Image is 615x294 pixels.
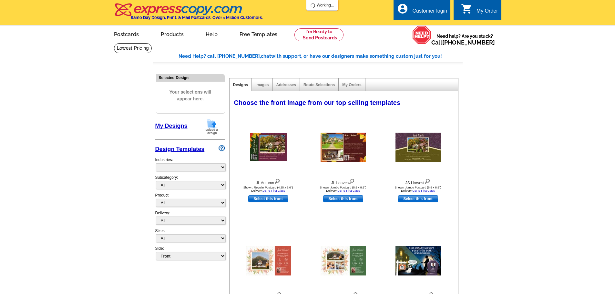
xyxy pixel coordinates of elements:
[274,177,280,184] img: view design details
[431,39,495,46] span: Call
[395,246,441,275] img: Halloween Light M
[303,83,335,87] a: Route Selections
[308,186,379,192] div: Shown: Jumbo Postcard (5.5 x 8.5") Delivery:
[155,123,188,129] a: My Designs
[195,26,228,41] a: Help
[219,145,225,151] img: design-wizard-help-icon.png
[321,133,366,162] img: JL Leaves
[155,228,225,246] div: Sizes:
[349,177,355,184] img: view design details
[412,189,435,192] a: USPS First Class
[234,99,401,106] span: Choose the front image from our top selling templates
[179,53,463,60] div: Need Help? call [PHONE_NUMBER], with support, or have our designers make something custom just fo...
[261,53,271,59] span: chat
[246,246,291,275] img: One Pic Fall
[461,7,498,15] a: shopping_cart My Order
[156,75,225,81] div: Selected Design
[155,154,225,175] div: Industries:
[203,118,220,135] img: upload-design
[155,175,225,192] div: Subcategory:
[383,177,454,186] div: JS Harvest
[397,3,408,15] i: account_circle
[250,133,287,161] img: JL Autumn
[255,83,269,87] a: Images
[248,195,288,202] a: use this design
[233,83,248,87] a: Designs
[342,83,361,87] a: My Orders
[114,8,263,20] a: Same Day Design, Print, & Mail Postcards. Over 1 Million Customers.
[233,177,304,186] div: JL Autumn
[442,39,495,46] a: [PHONE_NUMBER]
[424,177,430,184] img: view design details
[262,189,285,192] a: USPS First Class
[321,246,366,275] img: Three Pic Fall
[383,186,454,192] div: Shown: Jumbo Postcard (5.5 x 8.5") Delivery:
[150,26,194,41] a: Products
[310,3,315,8] img: loading...
[431,33,498,46] span: Need help? Are you stuck?
[398,195,438,202] a: use this design
[323,195,363,202] a: use this design
[161,82,220,109] span: Your selections will appear here.
[461,3,473,15] i: shopping_cart
[155,210,225,228] div: Delivery:
[233,186,304,192] div: Shown: Regular Postcard (4.25 x 5.6") Delivery:
[131,15,263,20] h4: Same Day Design, Print, & Mail Postcards. Over 1 Million Customers.
[397,7,447,15] a: account_circle Customer login
[337,189,360,192] a: USPS First Class
[229,26,288,41] a: Free Templates
[155,192,225,210] div: Product:
[276,83,296,87] a: Addresses
[412,8,447,17] div: Customer login
[104,26,149,41] a: Postcards
[155,146,205,152] a: Design Templates
[155,246,225,261] div: Side:
[477,8,498,17] div: My Order
[395,133,441,162] img: JS Harvest
[308,177,379,186] div: JL Leaves
[412,25,431,44] img: help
